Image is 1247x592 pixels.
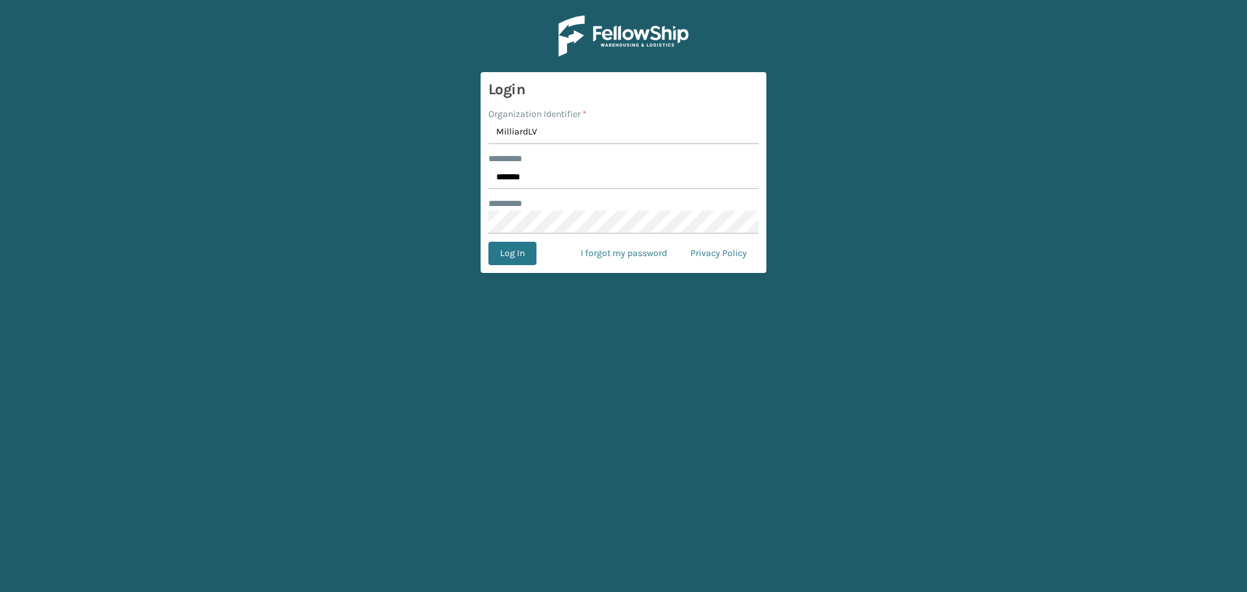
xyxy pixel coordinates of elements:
img: Logo [559,16,688,57]
label: Organization Identifier [488,107,586,121]
button: Log In [488,242,536,265]
h3: Login [488,80,759,99]
a: Privacy Policy [679,242,759,265]
a: I forgot my password [569,242,679,265]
